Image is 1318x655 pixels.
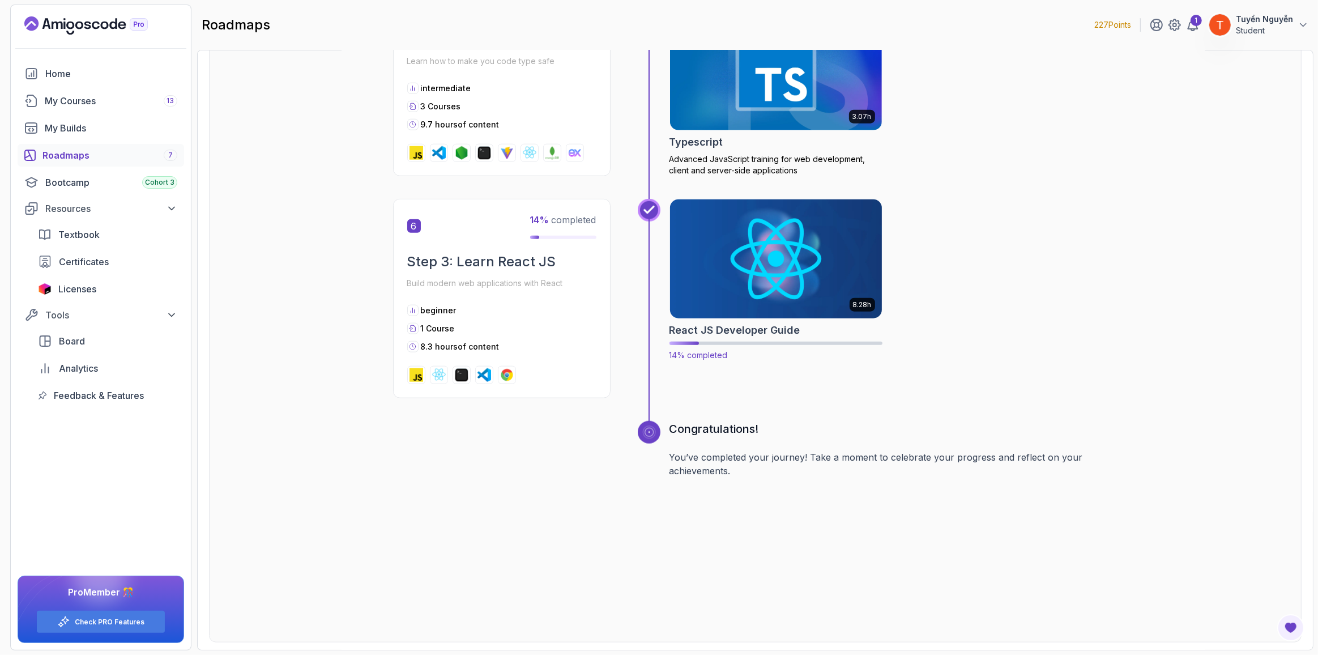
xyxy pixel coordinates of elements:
p: 8.3 hours of content [421,341,500,352]
span: Analytics [59,361,98,375]
img: exppressjs logo [568,146,582,160]
img: nodejs logo [455,146,468,160]
p: beginner [421,305,457,316]
a: board [31,330,184,352]
p: You’ve completed your journey! Take a moment to celebrate your progress and reflect on your achie... [669,450,1118,478]
span: Licenses [58,282,96,296]
button: Open Feedback Button [1277,614,1304,641]
p: Tuyển Nguyễn [1236,14,1293,25]
h2: Typescript [669,134,723,150]
div: My Courses [45,94,177,108]
span: 6 [407,219,421,233]
span: Cohort 3 [145,178,174,187]
img: terminal logo [455,368,468,382]
div: Home [45,67,177,80]
span: Feedback & Features [54,389,144,402]
img: user profile image [1209,14,1231,36]
button: Check PRO Features [36,610,165,633]
p: Advanced JavaScript training for web development, client and server-side applications [669,154,882,176]
img: vscode logo [477,368,491,382]
span: Certificates [59,255,109,269]
h2: Step 3: Learn React JS [407,253,596,271]
img: react logo [523,146,536,160]
a: Typescript card3.07hTypescriptAdvanced JavaScript training for web development, client and server... [669,11,882,177]
div: My Builds [45,121,177,135]
span: 7 [168,151,173,160]
img: javascript logo [410,146,423,160]
button: user profile imageTuyển NguyễnStudent [1209,14,1309,36]
span: 13 [167,96,174,105]
p: 8.28h [853,300,872,309]
a: Landing page [24,16,174,35]
a: 1 [1186,18,1200,32]
span: 14 % [530,214,549,226]
a: builds [18,117,184,139]
a: feedback [31,384,184,407]
p: Build modern web applications with React [407,275,596,291]
p: 9.7 hours of content [421,119,500,130]
img: React JS Developer Guide card [664,197,887,321]
div: Bootcamp [45,176,177,189]
a: Check PRO Features [75,618,144,627]
img: javascript logo [410,368,423,382]
img: Typescript card [670,12,882,131]
a: analytics [31,357,184,380]
button: Tools [18,305,184,325]
div: 1 [1191,15,1202,26]
img: jetbrains icon [38,283,52,295]
img: mongodb logo [545,146,559,160]
img: vscode logo [432,146,446,160]
h2: roadmaps [202,16,270,34]
div: Roadmaps [42,148,177,162]
p: intermediate [421,83,471,94]
span: 1 Course [421,324,455,333]
h2: React JS Developer Guide [669,322,800,338]
a: React JS Developer Guide card8.28hReact JS Developer Guide14% completed [669,199,882,361]
div: Resources [45,202,177,215]
a: home [18,62,184,85]
img: terminal logo [477,146,491,160]
button: Resources [18,198,184,219]
span: Board [59,334,85,348]
a: courses [18,90,184,112]
a: licenses [31,278,184,300]
div: Tools [45,308,177,322]
p: 227 Points [1094,19,1131,31]
a: certificates [31,250,184,273]
img: vite logo [500,146,514,160]
a: roadmaps [18,144,184,167]
span: Textbook [58,228,100,241]
a: bootcamp [18,171,184,194]
a: textbook [31,223,184,246]
span: 14% completed [669,350,728,360]
p: Learn how to make you code type safe [407,53,596,69]
p: 3.07h [852,112,872,121]
span: completed [530,214,596,226]
img: react logo [432,368,446,382]
h3: Congratulations! [669,421,1118,437]
img: chrome logo [500,368,514,382]
span: 3 Courses [421,101,461,111]
p: Student [1236,25,1293,36]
